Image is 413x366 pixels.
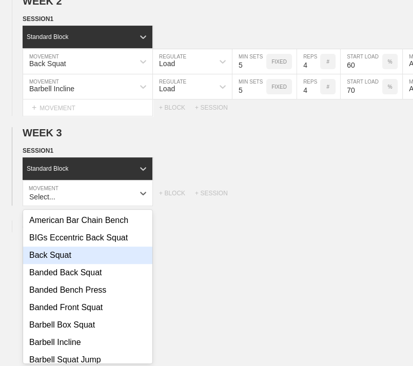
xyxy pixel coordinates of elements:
div: Load [159,85,175,93]
div: Back Squat [23,247,152,264]
p: # [326,59,329,65]
div: MOVEMENT [23,99,153,116]
div: Banded Front Squat [23,299,152,316]
p: % [388,59,392,65]
p: # [326,84,329,90]
p: FIXED [271,59,286,65]
div: American Bar Chain Bench [23,212,152,229]
div: + BLOCK [159,104,195,111]
span: SESSION 1 [23,147,53,154]
div: Standard Block [27,33,68,40]
div: + SESSION [195,104,236,111]
span: + [23,222,27,231]
div: Standard Block [27,165,68,172]
div: Back Squat [29,59,66,68]
div: WEEK 4 [23,220,71,232]
div: BIGs Eccentric Back Squat [23,229,152,247]
input: Any [341,74,382,99]
div: + SESSION [195,190,236,197]
div: + BLOCK [159,190,195,197]
span: SESSION 1 [23,15,53,23]
input: Any [341,49,382,74]
div: Barbell Box Squat [23,316,152,334]
div: Barbell Incline [23,334,152,351]
span: + [32,103,36,112]
iframe: Chat Widget [362,317,413,366]
p: % [388,84,392,90]
div: Banded Bench Press [23,281,152,299]
div: Load [159,59,175,68]
div: Barbell Incline [29,85,74,93]
div: Banded Back Squat [23,264,152,281]
p: FIXED [271,84,286,90]
span: WEEK 3 [23,127,62,138]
